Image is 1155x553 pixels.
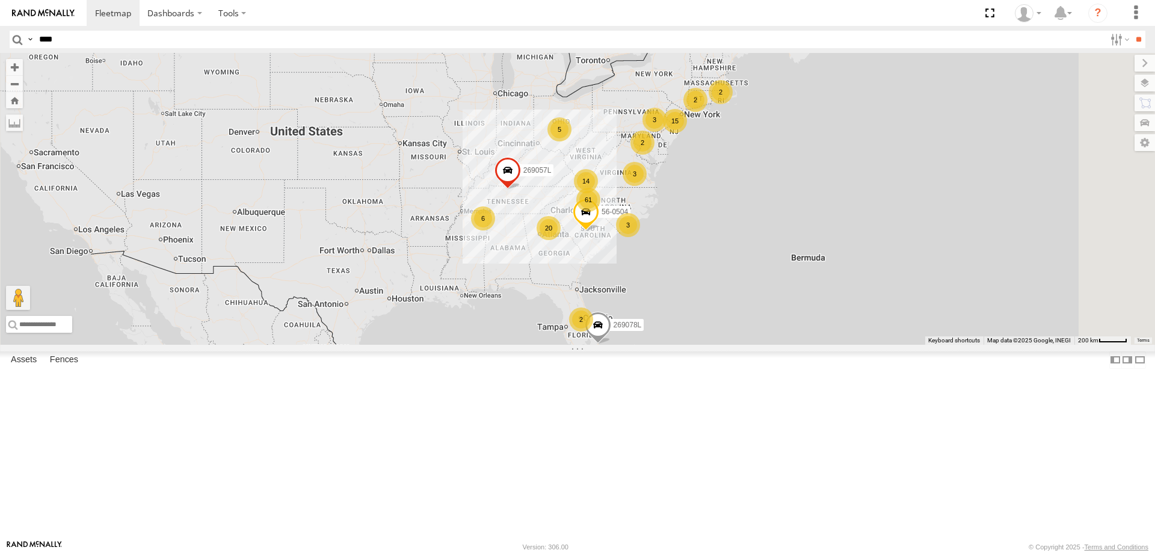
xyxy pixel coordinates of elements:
span: 200 km [1078,337,1098,344]
div: 61 [576,188,600,212]
div: 2 [709,80,733,104]
div: 2 [630,131,654,155]
span: 56-0504 [602,208,628,216]
a: Visit our Website [7,541,62,553]
a: Terms [1137,338,1150,343]
button: Keyboard shortcuts [928,336,980,345]
div: 3 [616,213,640,237]
div: 20 [537,216,561,240]
label: Hide Summary Table [1134,351,1146,369]
img: rand-logo.svg [12,9,75,17]
label: Search Filter Options [1106,31,1132,48]
button: Zoom in [6,59,23,75]
button: Zoom out [6,75,23,92]
div: 14 [574,169,598,193]
button: Drag Pegman onto the map to open Street View [6,286,30,310]
label: Dock Summary Table to the Right [1121,351,1133,369]
label: Measure [6,114,23,131]
div: Version: 306.00 [523,543,568,551]
a: Terms and Conditions [1085,543,1148,551]
div: 2 [569,307,593,332]
button: Map Scale: 200 km per 44 pixels [1074,336,1131,345]
div: 3 [623,162,647,186]
div: Zack Abernathy [1011,4,1046,22]
div: 15 [663,109,687,133]
label: Dock Summary Table to the Left [1109,351,1121,369]
span: 269057L [523,166,552,175]
button: Zoom Home [6,92,23,108]
div: 6 [471,206,495,230]
span: 269078L [614,321,642,329]
label: Assets [5,351,43,368]
div: 3 [642,108,667,132]
i: ? [1088,4,1107,23]
label: Fences [44,351,84,368]
span: Map data ©2025 Google, INEGI [987,337,1071,344]
div: 5 [547,117,571,141]
div: 2 [683,88,707,112]
label: Search Query [25,31,35,48]
label: Map Settings [1135,134,1155,151]
div: © Copyright 2025 - [1029,543,1148,551]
